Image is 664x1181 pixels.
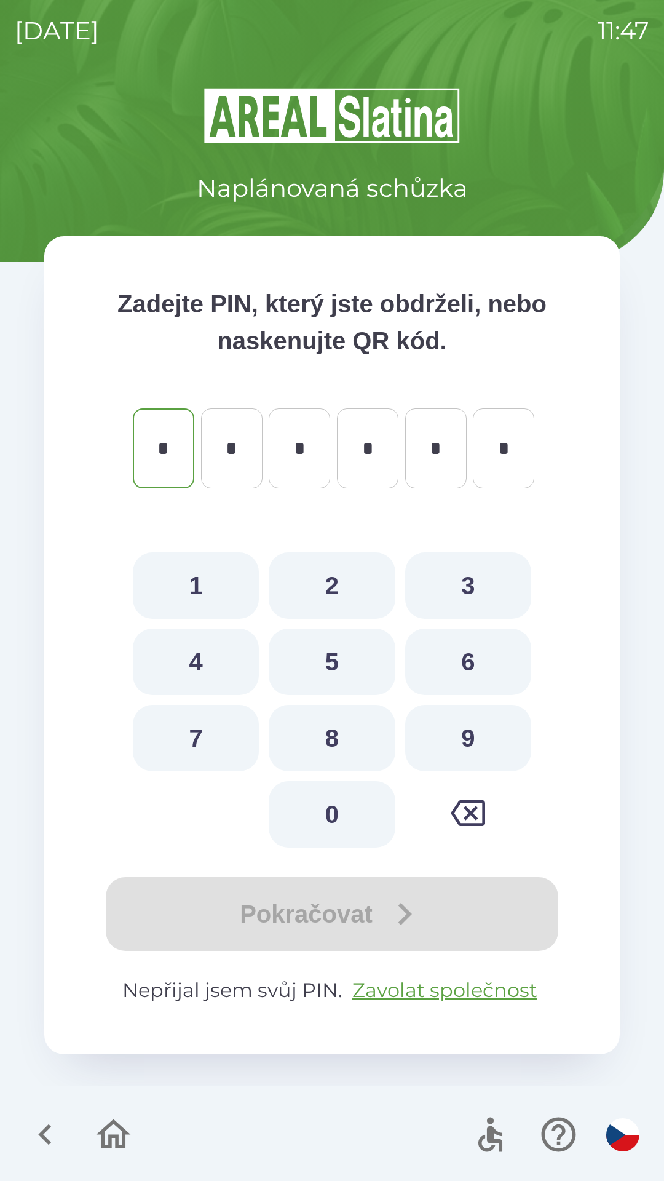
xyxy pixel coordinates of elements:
[269,629,395,695] button: 5
[197,170,468,207] p: Naplánovaná schůzka
[598,12,649,49] p: 11:47
[93,976,571,1005] p: Nepřijal jsem svůj PIN.
[405,629,531,695] button: 6
[347,976,542,1005] button: Zavolat společnost
[269,781,395,848] button: 0
[15,12,99,49] p: [DATE]
[269,552,395,619] button: 2
[405,705,531,771] button: 9
[133,705,259,771] button: 7
[93,285,571,359] p: Zadejte PIN, který jste obdrželi, nebo naskenujte QR kód.
[606,1118,639,1151] img: cs flag
[133,552,259,619] button: 1
[133,629,259,695] button: 4
[44,86,620,145] img: Logo
[269,705,395,771] button: 8
[405,552,531,619] button: 3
